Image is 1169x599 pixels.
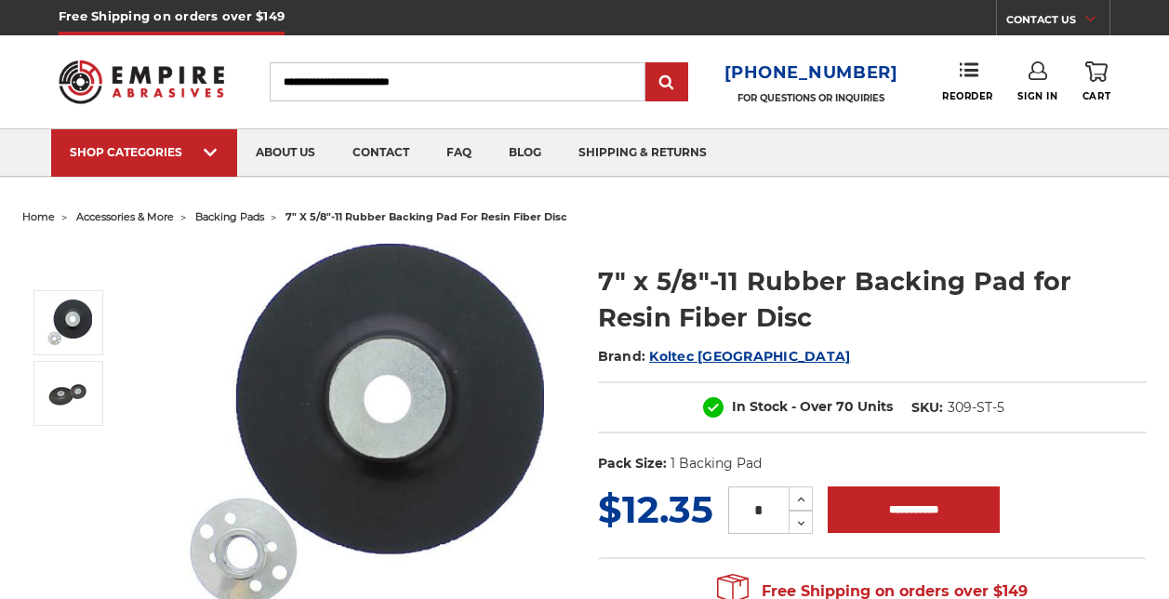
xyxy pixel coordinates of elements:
[648,64,685,101] input: Submit
[1006,9,1109,35] a: CONTACT US
[1083,90,1110,102] span: Cart
[334,129,428,177] a: contact
[598,486,713,532] span: $12.35
[836,398,854,415] span: 70
[724,92,898,104] p: FOR QUESTIONS OR INQUIRIES
[46,370,92,417] img: 7" x 5/8"-11 Rubber Backing Pad for Resin Fiber Disc
[598,263,1147,336] h1: 7" x 5/8"-11 Rubber Backing Pad for Resin Fiber Disc
[286,210,567,223] span: 7" x 5/8"-11 rubber backing pad for resin fiber disc
[942,61,993,101] a: Reorder
[649,348,850,365] a: Koltec [GEOGRAPHIC_DATA]
[671,454,762,473] dd: 1 Backing Pad
[428,129,490,177] a: faq
[195,210,264,223] a: backing pads
[942,90,993,102] span: Reorder
[724,60,898,87] a: [PHONE_NUMBER]
[237,129,334,177] a: about us
[46,299,92,346] img: 7" Resin Fiber Rubber Backing Pad 5/8-11 nut
[732,398,788,415] span: In Stock
[76,210,174,223] a: accessories & more
[490,129,560,177] a: blog
[1083,61,1110,102] a: Cart
[948,398,1004,418] dd: 309-ST-5
[1017,90,1057,102] span: Sign In
[22,210,55,223] a: home
[598,454,667,473] dt: Pack Size:
[791,398,832,415] span: - Over
[598,348,646,365] span: Brand:
[59,49,224,114] img: Empire Abrasives
[857,398,893,415] span: Units
[560,129,725,177] a: shipping & returns
[70,145,219,159] div: SHOP CATEGORIES
[911,398,943,418] dt: SKU:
